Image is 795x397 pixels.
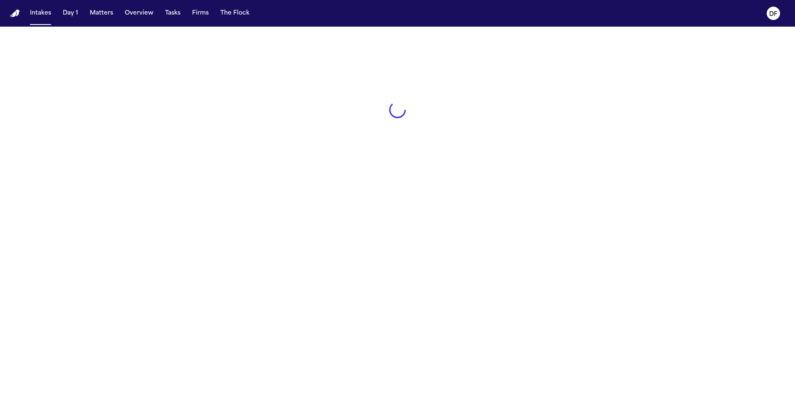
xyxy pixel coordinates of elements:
img: Finch Logo [10,10,20,17]
button: Tasks [162,6,184,21]
button: Firms [189,6,212,21]
a: Home [10,10,20,17]
button: Intakes [27,6,54,21]
button: Overview [121,6,157,21]
button: Matters [86,6,116,21]
button: Day 1 [59,6,81,21]
button: The Flock [217,6,253,21]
